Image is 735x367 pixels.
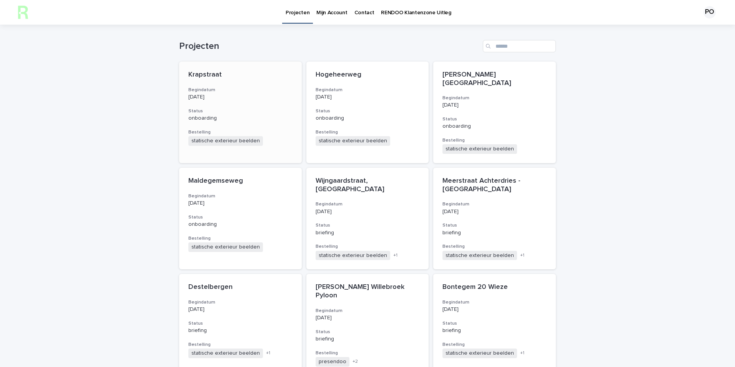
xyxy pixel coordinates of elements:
[703,6,716,18] div: PO
[188,235,293,242] h3: Bestelling
[442,144,517,154] span: statische exterieur beelden
[188,177,293,185] p: Maldegemseweg
[316,336,420,342] p: briefing
[306,62,429,163] a: HogeheerwegBegindatum[DATE]StatusonboardingBestellingstatische exterieur beelden
[179,62,302,163] a: KrapstraatBegindatum[DATE]StatusonboardingBestellingstatische exterieur beelden
[316,308,420,314] h3: Begindatum
[442,177,547,194] p: Meerstraat Achterdries - [GEOGRAPHIC_DATA]
[393,253,397,258] span: + 1
[15,5,31,20] img: h2KIERbZRTK6FourSpbg
[316,357,349,367] span: presendoo
[316,94,420,100] p: [DATE]
[306,168,429,269] a: Wijngaardstraat, [GEOGRAPHIC_DATA]Begindatum[DATE]StatusbriefingBestellingstatische exterieur bee...
[442,283,547,292] p: Bontegem 20 Wieze
[188,283,293,292] p: Destelbergen
[316,87,420,93] h3: Begindatum
[442,320,547,327] h3: Status
[442,201,547,207] h3: Begindatum
[316,129,420,135] h3: Bestelling
[316,177,420,194] p: Wijngaardstraat, [GEOGRAPHIC_DATA]
[179,168,302,269] a: MaldegemsewegBegindatum[DATE]StatusonboardingBestellingstatische exterieur beelden
[188,115,293,122] p: onboarding
[442,209,547,215] p: [DATE]
[520,351,524,355] span: + 1
[188,242,263,252] span: statische exterieur beelden
[316,329,420,335] h3: Status
[316,108,420,114] h3: Status
[442,222,547,229] h3: Status
[316,222,420,229] h3: Status
[179,41,480,52] h1: Projecten
[316,350,420,356] h3: Bestelling
[188,200,293,207] p: [DATE]
[316,244,420,250] h3: Bestelling
[316,115,420,122] p: onboarding
[442,116,547,122] h3: Status
[188,94,293,100] p: [DATE]
[316,315,420,321] p: [DATE]
[188,87,293,93] h3: Begindatum
[188,349,263,358] span: statische exterieur beelden
[316,251,390,260] span: statische exterieur beelden
[442,299,547,305] h3: Begindatum
[316,136,390,146] span: statische exterieur beelden
[188,342,293,348] h3: Bestelling
[433,62,556,163] a: [PERSON_NAME][GEOGRAPHIC_DATA]Begindatum[DATE]StatusonboardingBestellingstatische exterieur beelden
[188,193,293,199] h3: Begindatum
[442,71,547,87] p: [PERSON_NAME][GEOGRAPHIC_DATA]
[442,102,547,108] p: [DATE]
[188,306,293,313] p: [DATE]
[188,108,293,114] h3: Status
[442,327,547,334] p: briefing
[442,306,547,313] p: [DATE]
[316,71,420,79] p: Hogeheerweg
[442,349,517,358] span: statische exterieur beelden
[442,137,547,143] h3: Bestelling
[316,283,420,300] p: [PERSON_NAME] Willebroek Pyloon
[188,327,293,334] p: briefing
[188,214,293,220] h3: Status
[316,230,420,236] p: briefing
[188,221,293,228] p: onboarding
[442,123,547,130] p: onboarding
[442,251,517,260] span: statische exterieur beelden
[353,359,358,364] span: + 2
[433,168,556,269] a: Meerstraat Achterdries - [GEOGRAPHIC_DATA]Begindatum[DATE]StatusbriefingBestellingstatische exter...
[266,351,270,355] span: + 1
[520,253,524,258] span: + 1
[442,342,547,348] h3: Bestelling
[188,299,293,305] h3: Begindatum
[442,230,547,236] p: briefing
[483,40,556,52] input: Search
[188,129,293,135] h3: Bestelling
[442,244,547,250] h3: Bestelling
[442,95,547,101] h3: Begindatum
[188,136,263,146] span: statische exterieur beelden
[316,201,420,207] h3: Begindatum
[188,320,293,327] h3: Status
[188,71,293,79] p: Krapstraat
[316,209,420,215] p: [DATE]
